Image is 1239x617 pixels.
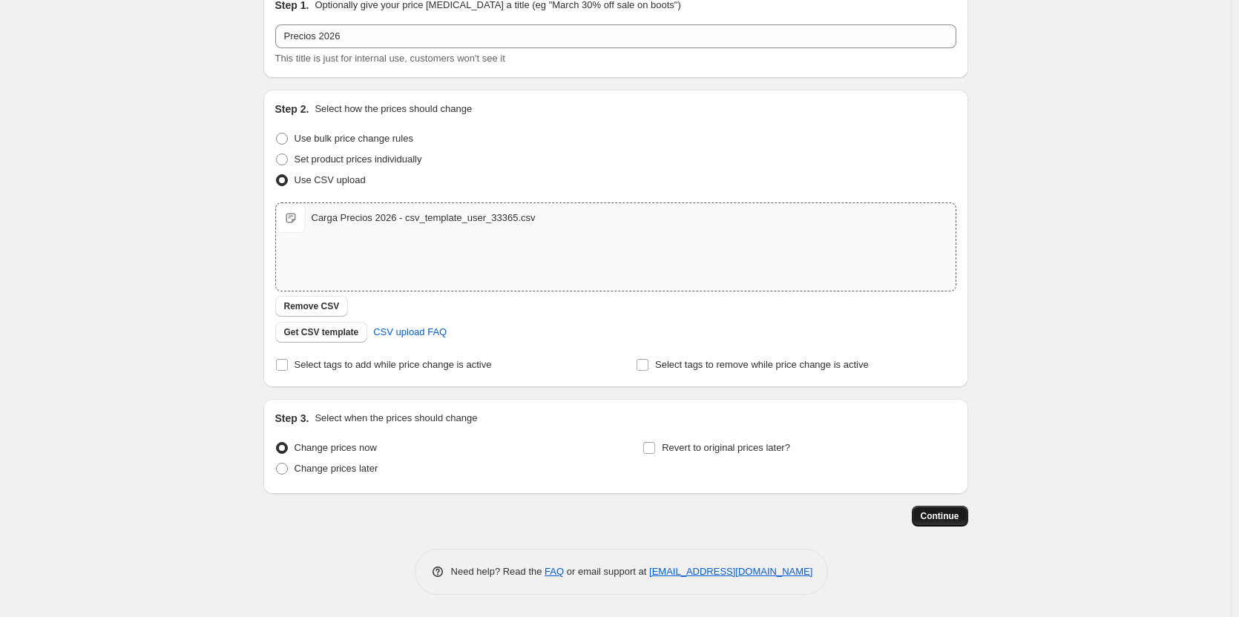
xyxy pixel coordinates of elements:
a: [EMAIL_ADDRESS][DOMAIN_NAME] [649,566,812,577]
span: or email support at [564,566,649,577]
p: Select how the prices should change [315,102,472,116]
span: Use bulk price change rules [295,133,413,144]
span: Select tags to add while price change is active [295,359,492,370]
span: Continue [921,510,959,522]
span: Use CSV upload [295,174,366,185]
span: Revert to original prices later? [662,442,790,453]
h2: Step 3. [275,411,309,426]
p: Select when the prices should change [315,411,477,426]
span: Need help? Read the [451,566,545,577]
input: 30% off holiday sale [275,24,956,48]
span: CSV upload FAQ [373,325,447,340]
span: Remove CSV [284,300,340,312]
button: Remove CSV [275,296,349,317]
span: Change prices now [295,442,377,453]
h2: Step 2. [275,102,309,116]
button: Get CSV template [275,322,368,343]
a: CSV upload FAQ [364,320,456,344]
div: Carga Precios 2026 - csv_template_user_33365.csv [312,211,536,225]
span: Get CSV template [284,326,359,338]
span: Select tags to remove while price change is active [655,359,869,370]
span: This title is just for internal use, customers won't see it [275,53,505,64]
button: Continue [912,506,968,527]
span: Change prices later [295,463,378,474]
a: FAQ [545,566,564,577]
span: Set product prices individually [295,154,422,165]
